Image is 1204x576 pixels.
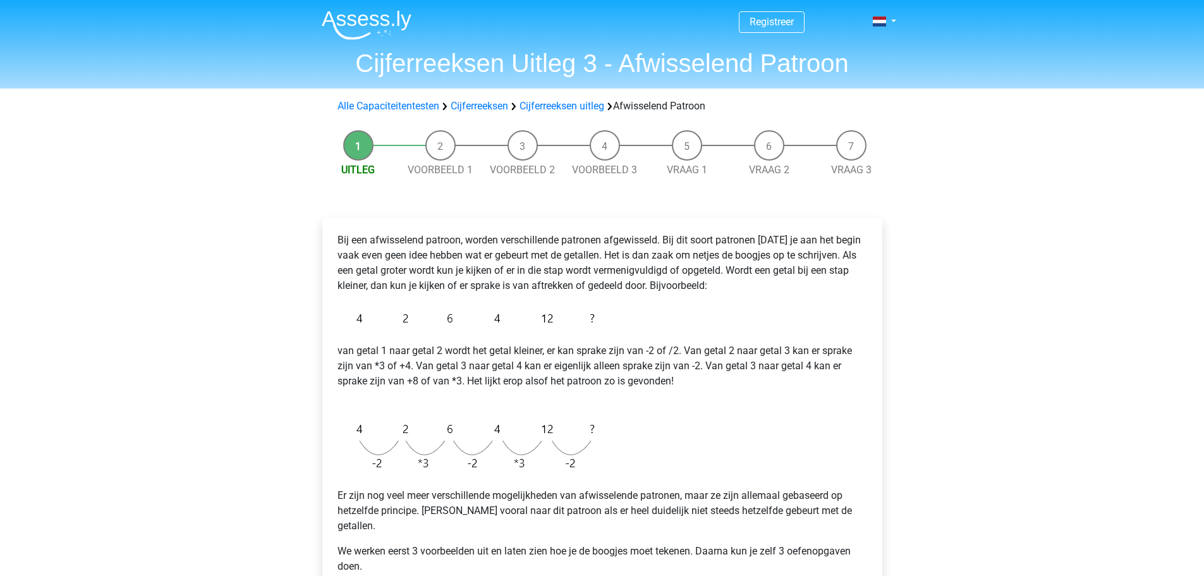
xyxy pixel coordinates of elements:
[337,488,867,534] p: Er zijn nog veel meer verschillende mogelijkheden van afwisselende patronen, maar ze zijn allemaa...
[337,303,601,333] img: Alternating_Example_intro_1.png
[312,48,893,78] h1: Cijferreeksen Uitleg 3 - Afwisselend Patroon
[337,544,867,574] p: We werken eerst 3 voorbeelden uit en laten zien hoe je de boogjes moet tekenen. Daarna kun je zel...
[337,233,867,293] p: Bij een afwisselend patroon, worden verschillende patronen afgewisseld. Bij dit soort patronen [D...
[451,100,508,112] a: Cijferreeksen
[408,164,473,176] a: Voorbeeld 1
[341,164,375,176] a: Uitleg
[322,10,411,40] img: Assessly
[520,100,604,112] a: Cijferreeksen uitleg
[332,99,872,114] div: Afwisselend Patroon
[831,164,872,176] a: Vraag 3
[572,164,637,176] a: Voorbeeld 3
[490,164,555,176] a: Voorbeeld 2
[667,164,707,176] a: Vraag 1
[749,164,789,176] a: Vraag 2
[337,414,601,478] img: Alternating_Example_intro_2.png
[750,16,794,28] a: Registreer
[337,343,867,404] p: van getal 1 naar getal 2 wordt het getal kleiner, er kan sprake zijn van -2 of /2. Van getal 2 na...
[337,100,439,112] a: Alle Capaciteitentesten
